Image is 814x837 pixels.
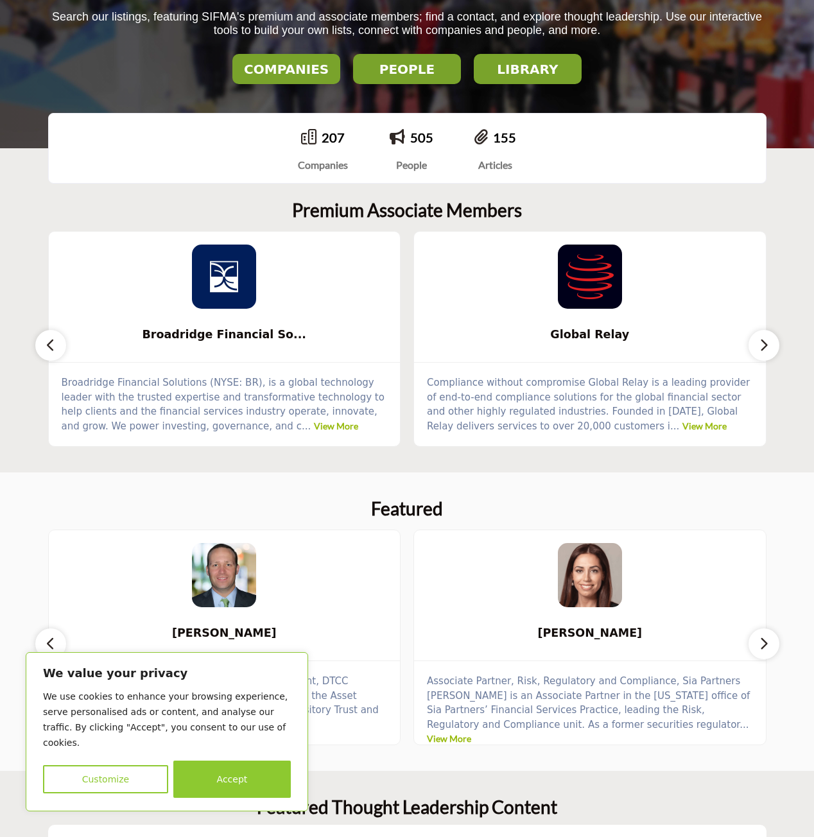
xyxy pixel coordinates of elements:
[478,62,578,77] h2: LIBRARY
[427,375,753,433] p: Compliance without compromise Global Relay is a leading provider of end-to-end compliance solutio...
[433,625,747,641] span: [PERSON_NAME]
[236,62,336,77] h2: COMPANIES
[43,689,291,750] p: We use cookies to enhance your browsing experience, serve personalised ads or content, and analys...
[474,54,582,84] button: LIBRARY
[62,375,388,433] p: Broadridge Financial Solutions (NYSE: BR), is a global technology leader with the trusted experti...
[558,245,622,309] img: Global Relay
[414,616,766,650] a: [PERSON_NAME]
[232,54,340,84] button: COMPANIES
[427,733,471,744] a: View More
[43,666,291,681] p: We value your privacy
[257,797,557,818] h2: Featured Thought Leadership Content
[192,245,256,309] img: Broadridge Financial Solutions, Inc.
[68,318,381,352] b: Broadridge Financial Solutions, Inc.
[68,625,381,641] span: [PERSON_NAME]
[670,420,679,432] span: ...
[26,652,308,811] div: We value your privacy
[682,420,727,431] a: View More
[43,765,168,793] button: Customize
[433,318,747,352] b: Global Relay
[292,200,522,221] h2: Premium Associate Members
[390,157,433,173] div: People
[427,674,753,746] p: Associate Partner, Risk, Regulatory and Compliance, Sia Partners [PERSON_NAME] is an Associate Pa...
[68,326,381,343] span: Broadridge Financial So...
[322,130,345,145] a: 207
[357,62,457,77] h2: PEOPLE
[414,318,766,352] a: Global Relay
[410,130,433,145] a: 505
[558,543,622,607] img: Zoya Ashirov
[49,616,401,650] a: [PERSON_NAME]
[68,616,381,650] b: Matthew Schill
[474,157,516,173] div: Articles
[493,130,516,145] a: 155
[298,157,348,173] div: Companies
[433,616,747,650] b: Zoya Ashirov
[302,420,311,432] span: ...
[173,761,291,798] button: Accept
[52,10,762,37] span: Search our listings, featuring SIFMA's premium and associate members; find a contact, and explore...
[49,318,401,352] a: Broadridge Financial So...
[353,54,461,84] button: PEOPLE
[314,420,358,431] a: View More
[371,498,443,520] h2: Featured
[433,326,747,343] span: Global Relay
[192,543,256,607] img: Matthew Schill
[740,719,749,730] span: ...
